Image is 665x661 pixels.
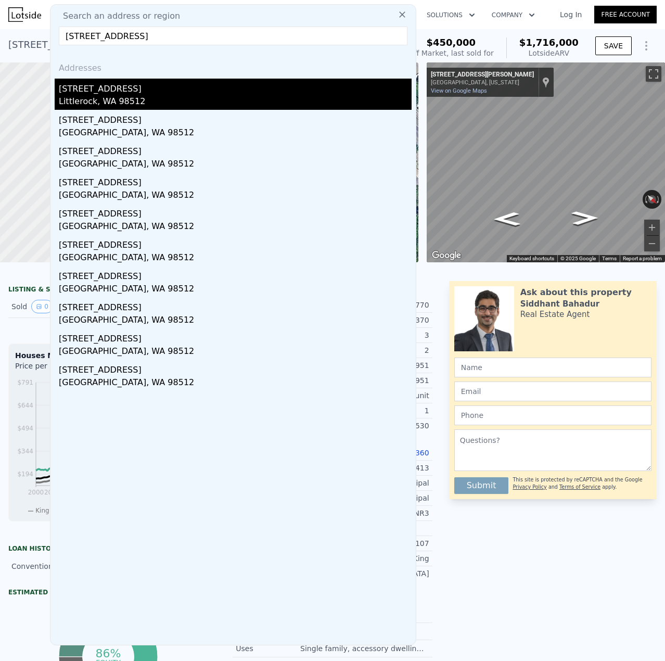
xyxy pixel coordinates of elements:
[8,7,41,22] img: Lotside
[595,36,632,55] button: SAVE
[427,62,665,262] div: Street View
[59,126,412,141] div: [GEOGRAPHIC_DATA], WA 98512
[519,48,579,58] div: Lotside ARV
[59,328,412,345] div: [STREET_ADDRESS]
[602,256,617,261] a: Terms
[44,489,60,496] tspan: 2002
[513,473,651,494] div: This site is protected by reCAPTCHA and the Google and apply.
[520,286,632,299] div: Ask about this property
[520,309,590,320] div: Real Estate Agent
[28,489,44,496] tspan: 2000
[35,507,61,514] span: King Co.
[429,249,464,262] img: Google
[547,9,594,20] a: Log In
[513,484,546,490] a: Privacy Policy
[482,209,532,229] path: Go Southeast, Boyer Ave E
[429,249,464,262] a: Open this area in Google Maps (opens a new window)
[17,402,33,409] tspan: $644
[8,285,208,296] div: LISTING & SALE HISTORY
[636,35,657,56] button: Show Options
[236,643,300,654] div: Uses
[59,283,412,297] div: [GEOGRAPHIC_DATA], WA 98512
[560,208,610,228] path: Go Northwest, Boyer Ave E
[55,10,180,22] span: Search an address or region
[95,647,121,660] tspan: 86%
[656,190,661,209] button: Rotate clockwise
[11,561,81,571] div: Conventional
[427,62,665,262] div: Map
[59,110,412,126] div: [STREET_ADDRESS]
[643,190,648,209] button: Rotate counterclockwise
[59,158,412,172] div: [GEOGRAPHIC_DATA], WA 98512
[17,379,33,386] tspan: $791
[560,256,596,261] span: © 2025 Google
[483,6,543,24] button: Company
[594,6,657,23] a: Free Account
[17,448,33,455] tspan: $344
[31,300,53,313] button: View historical data
[59,95,412,110] div: Littlerock, WA 98512
[59,235,412,251] div: [STREET_ADDRESS]
[643,190,662,209] button: Reset the view
[454,358,651,377] input: Name
[454,477,509,494] button: Submit
[15,361,108,377] div: Price per Square Foot
[431,87,487,94] a: View on Google Maps
[59,266,412,283] div: [STREET_ADDRESS]
[418,6,483,24] button: Solutions
[59,251,412,266] div: [GEOGRAPHIC_DATA], WA 98512
[623,256,662,261] a: Report a problem
[519,37,579,48] span: $1,716,000
[509,255,554,262] button: Keyboard shortcuts
[8,588,208,596] div: Estimated Equity
[454,405,651,425] input: Phone
[427,37,476,48] span: $450,000
[646,66,661,82] button: Toggle fullscreen view
[59,204,412,220] div: [STREET_ADDRESS]
[59,345,412,360] div: [GEOGRAPHIC_DATA], WA 98512
[59,189,412,204] div: [GEOGRAPHIC_DATA], WA 98512
[59,297,412,314] div: [STREET_ADDRESS]
[59,314,412,328] div: [GEOGRAPHIC_DATA], WA 98512
[11,300,100,313] div: Sold
[55,54,412,79] div: Addresses
[431,79,534,86] div: [GEOGRAPHIC_DATA], [US_STATE]
[559,484,600,490] a: Terms of Service
[300,643,429,654] div: Single family, accessory dwellings.
[59,27,407,45] input: Enter an address, city, region, neighborhood or zip code
[8,544,208,553] div: Loan history from public records
[8,37,337,52] div: [STREET_ADDRESS][PERSON_NAME] , [GEOGRAPHIC_DATA] , WA 98112
[17,471,33,478] tspan: $194
[644,220,660,235] button: Zoom in
[454,382,651,401] input: Email
[59,79,412,95] div: [STREET_ADDRESS]
[59,141,412,158] div: [STREET_ADDRESS]
[332,390,429,401] div: Forced air unit
[59,172,412,189] div: [STREET_ADDRESS]
[542,77,549,88] a: Show location on map
[644,236,660,251] button: Zoom out
[408,48,494,58] div: Off Market, last sold for
[59,376,412,391] div: [GEOGRAPHIC_DATA], WA 98512
[59,220,412,235] div: [GEOGRAPHIC_DATA], WA 98512
[15,350,201,361] div: Houses Median Sale
[431,71,534,79] div: [STREET_ADDRESS][PERSON_NAME]
[17,425,33,432] tspan: $494
[520,299,599,309] div: Siddhant Bahadur
[59,360,412,376] div: [STREET_ADDRESS]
